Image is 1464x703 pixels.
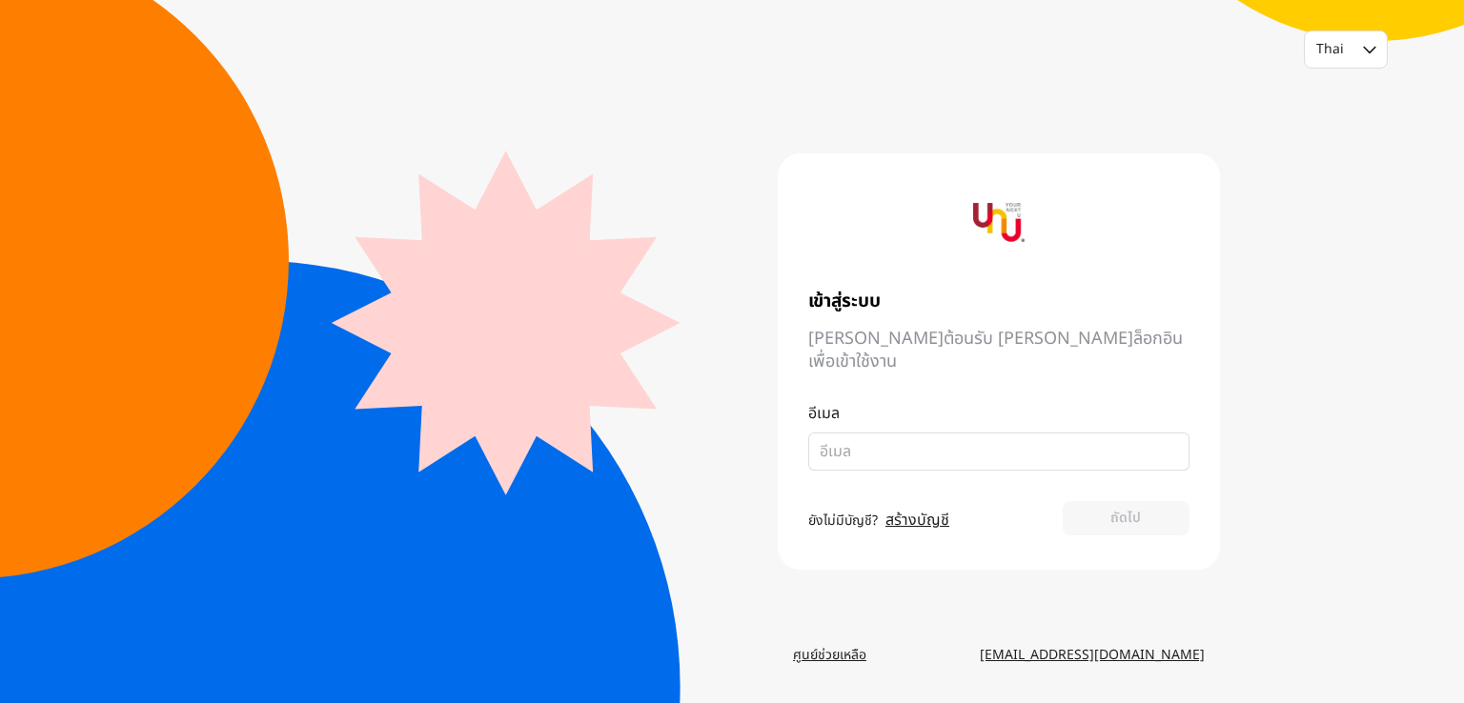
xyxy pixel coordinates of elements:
button: ถัดไป [1063,501,1189,535]
a: สร้างบัญชี [885,509,949,532]
span: ยังไม่มีบัญชี? [808,511,878,531]
div: Thai [1316,40,1352,59]
p: อีเมล [808,402,1189,425]
a: [EMAIL_ADDRESS][DOMAIN_NAME] [965,638,1220,673]
span: เข้าสู่ระบบ [808,291,1189,312]
span: [PERSON_NAME]ต้อนรับ [PERSON_NAME]ล็อกอินเพื่อเข้าใช้งาน [808,328,1189,373]
img: yournextu-logo-vertical-compact-v2.png [973,197,1025,249]
input: อีเมล [820,440,1163,463]
a: ศูนย์ช่วยเหลือ [778,638,882,673]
